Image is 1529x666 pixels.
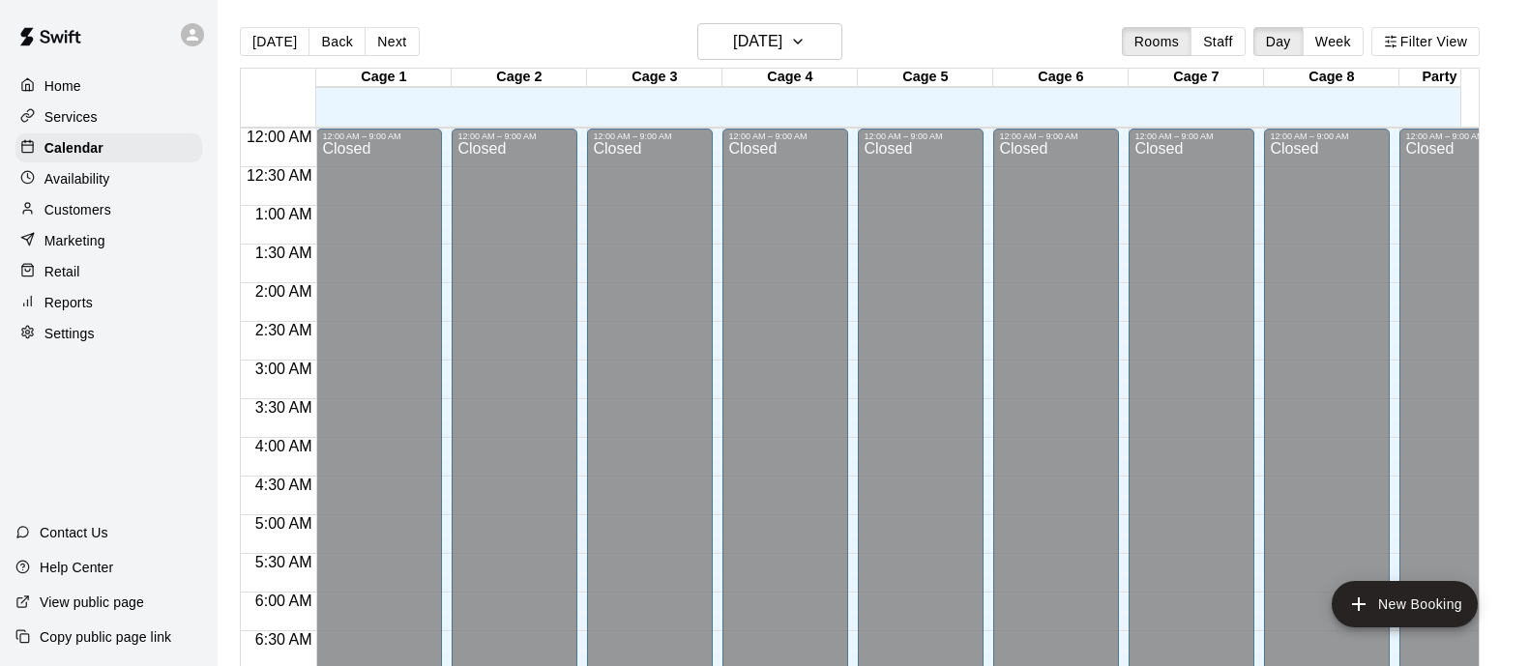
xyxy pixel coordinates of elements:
[250,515,317,532] span: 5:00 AM
[1253,27,1304,56] button: Day
[15,319,202,348] a: Settings
[858,69,993,87] div: Cage 5
[250,206,317,222] span: 1:00 AM
[15,133,202,162] a: Calendar
[15,72,202,101] a: Home
[250,631,317,648] span: 6:30 AM
[15,288,202,317] a: Reports
[593,131,707,141] div: 12:00 AM – 9:00 AM
[250,322,317,338] span: 2:30 AM
[40,523,108,542] p: Contact Us
[1191,27,1246,56] button: Staff
[44,107,98,127] p: Services
[993,69,1129,87] div: Cage 6
[250,438,317,454] span: 4:00 AM
[457,131,572,141] div: 12:00 AM – 9:00 AM
[250,283,317,300] span: 2:00 AM
[240,27,309,56] button: [DATE]
[1264,69,1399,87] div: Cage 8
[1270,131,1384,141] div: 12:00 AM – 9:00 AM
[250,245,317,261] span: 1:30 AM
[322,131,436,141] div: 12:00 AM – 9:00 AM
[728,131,842,141] div: 12:00 AM – 9:00 AM
[40,593,144,612] p: View public page
[250,554,317,570] span: 5:30 AM
[250,399,317,416] span: 3:30 AM
[250,477,317,493] span: 4:30 AM
[242,129,317,145] span: 12:00 AM
[44,324,95,343] p: Settings
[15,195,202,224] a: Customers
[15,102,202,131] a: Services
[44,76,81,96] p: Home
[44,138,103,158] p: Calendar
[309,27,366,56] button: Back
[722,69,858,87] div: Cage 4
[365,27,419,56] button: Next
[15,226,202,255] a: Marketing
[40,558,113,577] p: Help Center
[44,231,105,250] p: Marketing
[316,69,452,87] div: Cage 1
[15,164,202,193] a: Availability
[250,361,317,377] span: 3:00 AM
[1134,131,1249,141] div: 12:00 AM – 9:00 AM
[250,593,317,609] span: 6:00 AM
[44,200,111,219] p: Customers
[242,167,317,184] span: 12:30 AM
[999,131,1113,141] div: 12:00 AM – 9:00 AM
[587,69,722,87] div: Cage 3
[15,257,202,286] a: Retail
[44,262,80,281] p: Retail
[44,169,110,188] p: Availability
[40,627,171,647] p: Copy public page link
[1332,581,1478,627] button: add
[452,69,587,87] div: Cage 2
[1405,131,1519,141] div: 12:00 AM – 9:00 AM
[1129,69,1264,87] div: Cage 7
[1371,27,1480,56] button: Filter View
[44,293,93,312] p: Reports
[1122,27,1191,56] button: Rooms
[697,23,842,60] button: [DATE]
[733,28,782,55] h6: [DATE]
[1303,27,1364,56] button: Week
[864,131,978,141] div: 12:00 AM – 9:00 AM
